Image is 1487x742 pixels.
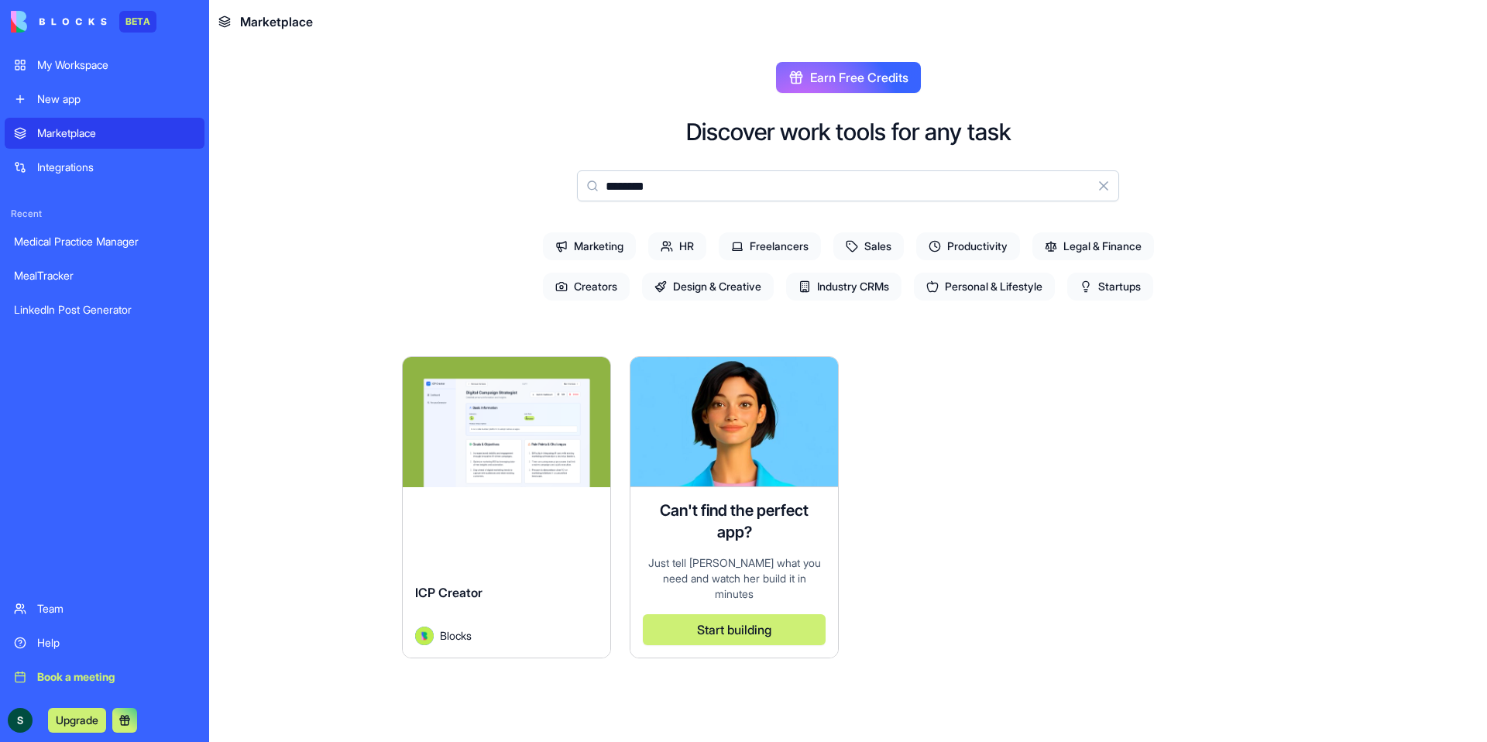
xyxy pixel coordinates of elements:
span: Recent [5,208,204,220]
div: My Workspace [37,57,195,73]
a: MealTracker [5,260,204,291]
span: Startups [1067,273,1153,301]
h4: Can't find the perfect app? [643,500,826,543]
h2: Discover work tools for any task [686,118,1011,146]
span: ICP Creator [415,585,483,600]
a: Team [5,593,204,624]
div: Marketplace [37,125,195,141]
img: Avatar [415,627,434,645]
span: Earn Free Credits [810,68,908,87]
span: Marketing [543,232,636,260]
span: Blocks [440,627,472,644]
a: BETA [11,11,156,33]
span: Freelancers [719,232,821,260]
div: MealTracker [14,268,195,283]
span: Industry CRMs [786,273,901,301]
a: New app [5,84,204,115]
img: logo [11,11,107,33]
a: LinkedIn Post Generator [5,294,204,325]
a: Ella AI assistantCan't find the perfect app?Just tell [PERSON_NAME] what you need and watch her b... [630,356,839,658]
a: Marketplace [5,118,204,149]
div: LinkedIn Post Generator [14,302,195,318]
img: Ella AI assistant [630,357,838,486]
div: New app [37,91,195,107]
span: Creators [543,273,630,301]
div: Just tell [PERSON_NAME] what you need and watch her build it in minutes [643,555,826,602]
span: Marketplace [240,12,313,31]
span: Personal & Lifestyle [914,273,1055,301]
span: Productivity [916,232,1020,260]
button: Start building [643,614,826,645]
a: ICP CreatorAvatarBlocks [402,356,611,658]
button: Earn Free Credits [776,62,921,93]
img: ACg8ocLHKDdkJNkn_SQlLHHkKqT1MxBV3gq0WsmDz5FnR7zJN7JDwg=s96-c [8,708,33,733]
a: Upgrade [48,712,106,727]
div: BETA [119,11,156,33]
a: My Workspace [5,50,204,81]
div: Book a meeting [37,669,195,685]
span: HR [648,232,706,260]
span: Sales [833,232,904,260]
span: Legal & Finance [1032,232,1154,260]
div: Integrations [37,160,195,175]
button: Upgrade [48,708,106,733]
div: Help [37,635,195,651]
div: Medical Practice Manager [14,234,195,249]
a: Medical Practice Manager [5,226,204,257]
span: Design & Creative [642,273,774,301]
a: Integrations [5,152,204,183]
a: Book a meeting [5,661,204,692]
a: Help [5,627,204,658]
div: Team [37,601,195,617]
